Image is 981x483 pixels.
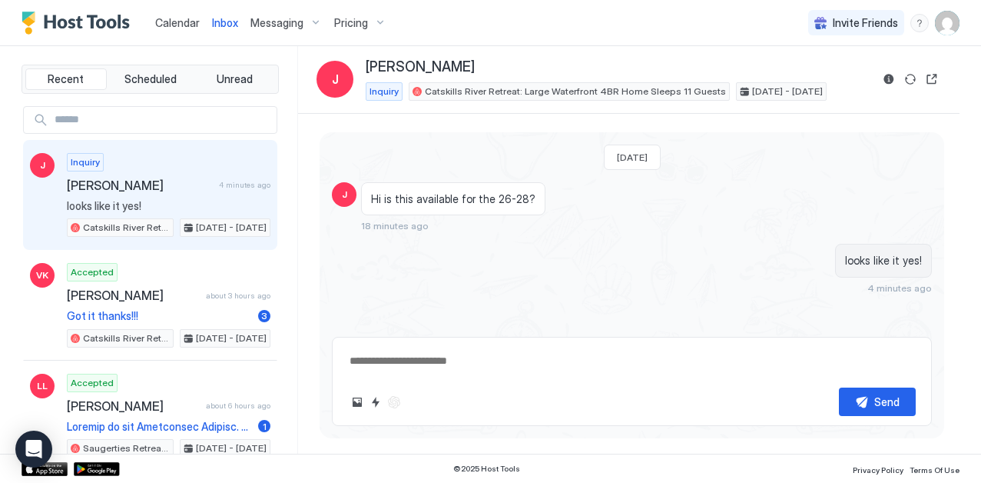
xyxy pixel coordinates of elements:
[263,421,267,432] span: 1
[67,420,252,434] span: Loremip do sit Ametconsec Adipisc. El sed doeiusm tempori ut laboree dol! Magn al eni adm veni qu...
[334,16,368,30] span: Pricing
[371,192,535,206] span: Hi is this available for the 26-28?
[867,282,932,294] span: 4 minutes ago
[40,158,45,172] span: J
[839,388,916,416] button: Send
[83,331,170,345] span: Catskills River Retreat: Large Waterfront 4BR Home Sleeps 11 Guests
[617,152,648,163] span: [DATE]
[880,70,898,88] button: Reservation information
[71,265,114,279] span: Accepted
[453,464,520,474] span: © 2025 Host Tools
[219,180,270,190] span: 4 minutes ago
[25,68,107,90] button: Recent
[67,309,252,323] span: Got it thanks!!!
[361,220,429,232] span: 18 minutes ago
[22,462,68,476] a: App Store
[206,401,270,411] span: about 6 hours ago
[332,70,339,88] span: J
[910,465,959,475] span: Terms Of Use
[901,70,920,88] button: Sync reservation
[110,68,191,90] button: Scheduled
[194,68,275,90] button: Unread
[212,16,238,29] span: Inbox
[910,461,959,477] a: Terms Of Use
[71,155,100,169] span: Inquiry
[853,465,903,475] span: Privacy Policy
[366,58,475,76] span: [PERSON_NAME]
[196,221,267,235] span: [DATE] - [DATE]
[67,178,213,193] span: [PERSON_NAME]
[874,394,900,410] div: Send
[845,254,922,268] span: looks like it yes!
[752,85,823,98] span: [DATE] - [DATE]
[67,199,270,213] span: looks like it yes!
[935,11,959,35] div: User profile
[74,462,120,476] a: Google Play Store
[67,398,200,414] span: [PERSON_NAME]
[370,85,399,98] span: Inquiry
[37,379,48,393] span: LL
[155,15,200,31] a: Calendar
[196,331,267,345] span: [DATE] - [DATE]
[366,393,385,411] button: Quick reply
[342,188,347,202] span: J
[212,15,238,31] a: Inbox
[36,268,48,282] span: VK
[206,291,270,301] span: about 3 hours ago
[124,72,177,86] span: Scheduled
[833,16,898,30] span: Invite Friends
[83,441,170,455] span: Saugerties Retreat 1 min walking from HITS, 7 BRs
[48,72,84,86] span: Recent
[155,16,200,29] span: Calendar
[67,288,200,303] span: [PERSON_NAME]
[71,376,114,390] span: Accepted
[425,85,726,98] span: Catskills River Retreat: Large Waterfront 4BR Home Sleeps 11 Guests
[853,461,903,477] a: Privacy Policy
[250,16,303,30] span: Messaging
[261,310,267,321] span: 3
[923,70,941,88] button: Open reservation
[22,65,279,94] div: tab-group
[910,14,929,32] div: menu
[48,107,277,133] input: Input Field
[22,12,137,35] a: Host Tools Logo
[83,221,170,235] span: Catskills River Retreat: Large Waterfront 4BR Home Sleeps 11 Guests
[348,393,366,411] button: Upload image
[196,441,267,455] span: [DATE] - [DATE]
[15,431,52,468] div: Open Intercom Messenger
[217,72,253,86] span: Unread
